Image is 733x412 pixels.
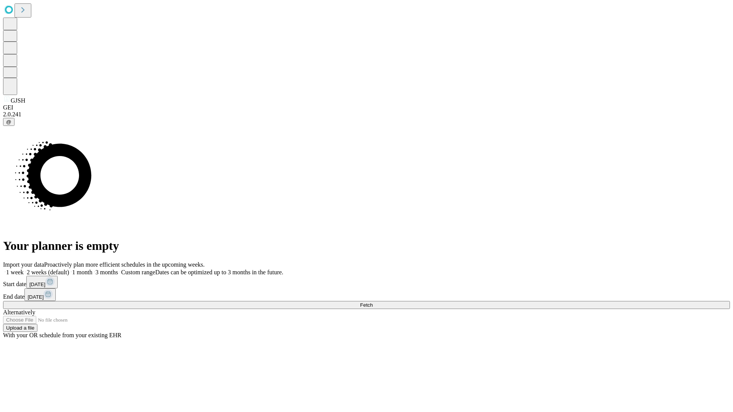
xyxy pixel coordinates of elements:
span: @ [6,119,11,125]
span: Proactively plan more efficient schedules in the upcoming weeks. [44,261,205,268]
div: Start date [3,276,730,288]
div: End date [3,288,730,301]
button: Upload a file [3,324,37,332]
span: Dates can be optimized up to 3 months in the future. [155,269,283,275]
button: [DATE] [24,288,56,301]
button: @ [3,118,15,126]
span: GJSH [11,97,25,104]
div: 2.0.241 [3,111,730,118]
button: [DATE] [26,276,58,288]
span: Alternatively [3,309,35,315]
span: With your OR schedule from your existing EHR [3,332,121,338]
span: [DATE] [29,282,45,287]
span: 2 weeks (default) [27,269,69,275]
span: [DATE] [27,294,44,300]
span: 1 week [6,269,24,275]
h1: Your planner is empty [3,239,730,253]
div: GEI [3,104,730,111]
button: Fetch [3,301,730,309]
span: Import your data [3,261,44,268]
span: Fetch [360,302,373,308]
span: 1 month [72,269,92,275]
span: 3 months [95,269,118,275]
span: Custom range [121,269,155,275]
